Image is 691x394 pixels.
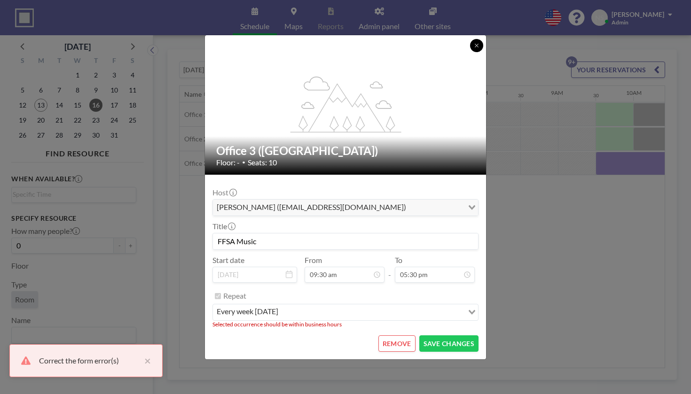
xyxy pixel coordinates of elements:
label: Repeat [223,291,246,301]
label: To [395,255,402,265]
button: REMOVE [378,335,416,352]
span: - [388,259,391,279]
input: Search for option [281,306,463,318]
span: Seats: 10 [248,158,277,167]
span: [PERSON_NAME] ([EMAIL_ADDRESS][DOMAIN_NAME]) [215,201,408,214]
div: Search for option [213,200,478,216]
h2: Office 3 ([GEOGRAPHIC_DATA]) [216,144,476,158]
div: Correct the form error(s) [39,355,140,366]
label: Title [212,222,235,231]
button: close [140,355,151,366]
label: Host [212,188,236,197]
span: Floor: - [216,158,240,167]
input: Search for option [409,201,463,214]
span: every week [DATE] [215,306,280,318]
input: (No title) [213,233,478,249]
li: Selected occurrence should be within business hours [212,321,479,328]
button: SAVE CHANGES [419,335,479,352]
g: flex-grow: 1.2; [291,76,401,132]
label: Start date [212,255,244,265]
div: Search for option [213,304,478,320]
span: • [242,159,245,166]
label: From [305,255,322,265]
